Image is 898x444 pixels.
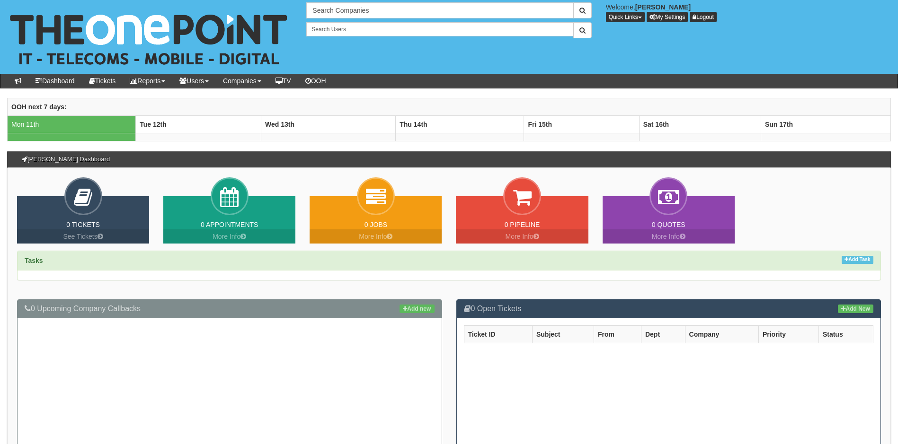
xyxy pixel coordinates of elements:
th: Sun 17th [761,115,890,133]
a: Tickets [82,74,123,88]
th: Sat 16th [639,115,761,133]
a: Add New [838,305,873,313]
th: Dept [641,325,685,343]
input: Search Companies [306,2,573,18]
th: Priority [758,325,818,343]
a: Add new [400,305,434,313]
a: See Tickets [17,229,149,244]
a: 0 Jobs [365,221,387,228]
th: Company [685,325,758,343]
a: More Info [163,229,295,244]
a: More Info [603,229,735,244]
a: More Info [310,229,442,244]
a: 0 Pipeline [505,221,540,228]
button: Quick Links [606,12,645,22]
a: 0 Quotes [652,221,685,228]
h3: 0 Upcoming Company Callbacks [25,305,435,313]
h3: [PERSON_NAME] Dashboard [17,151,115,167]
a: OOH [298,74,333,88]
th: From [594,325,641,343]
th: Fri 15th [524,115,639,133]
a: More Info [456,229,588,244]
a: Logout [690,12,717,22]
a: Companies [216,74,268,88]
a: My Settings [647,12,688,22]
a: Add Task [842,256,873,264]
th: Thu 14th [396,115,524,133]
th: Tue 12th [136,115,261,133]
th: Status [818,325,873,343]
a: Users [172,74,216,88]
a: Dashboard [28,74,82,88]
strong: Tasks [25,257,43,264]
th: Subject [532,325,594,343]
h3: 0 Open Tickets [464,305,874,313]
b: [PERSON_NAME] [635,3,691,11]
a: 0 Appointments [201,221,258,228]
th: OOH next 7 days: [8,98,891,115]
div: Welcome, [599,2,898,22]
a: Reports [123,74,172,88]
th: Wed 13th [261,115,395,133]
a: TV [268,74,298,88]
a: 0 Tickets [66,221,100,228]
input: Search Users [306,22,573,36]
td: Mon 11th [8,115,136,133]
th: Ticket ID [464,325,532,343]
